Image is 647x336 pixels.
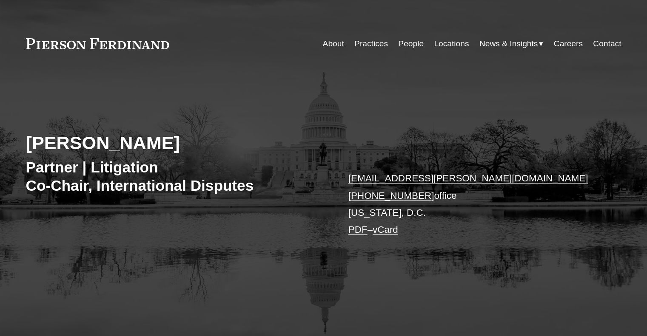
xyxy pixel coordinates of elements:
a: [EMAIL_ADDRESS][PERSON_NAME][DOMAIN_NAME] [348,173,588,184]
a: About [323,36,344,52]
a: Careers [554,36,583,52]
a: folder dropdown [479,36,544,52]
a: Practices [354,36,388,52]
a: People [398,36,424,52]
p: office [US_STATE], D.C. – [348,170,596,238]
a: vCard [373,224,398,235]
a: Contact [593,36,621,52]
a: Locations [434,36,469,52]
h2: [PERSON_NAME] [26,132,324,154]
a: PDF [348,224,368,235]
a: [PHONE_NUMBER] [348,190,434,201]
h3: Partner | Litigation Co-Chair, International Disputes [26,158,324,195]
span: News & Insights [479,37,538,51]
